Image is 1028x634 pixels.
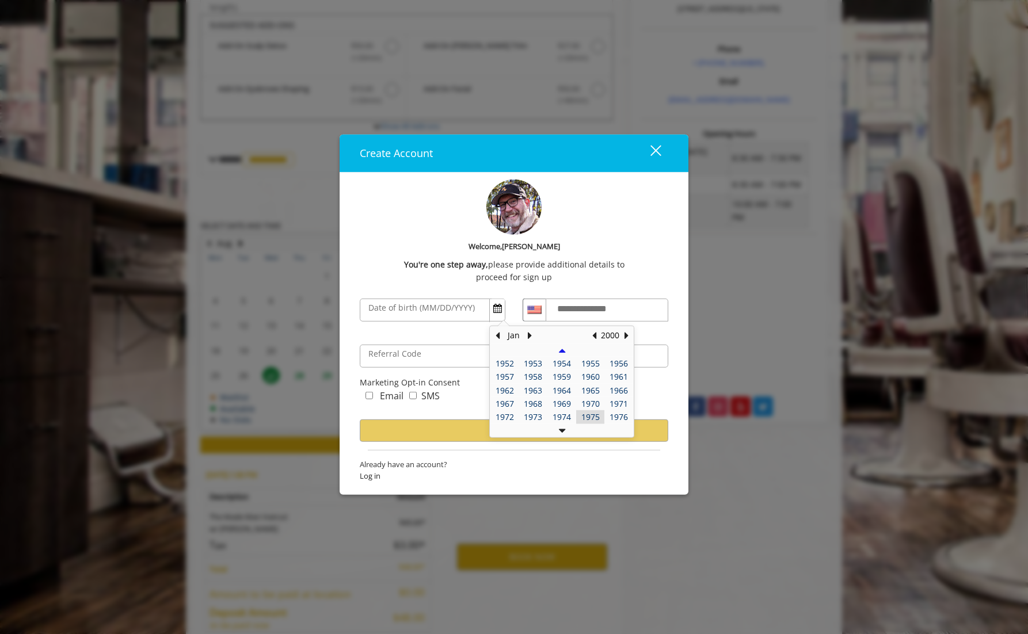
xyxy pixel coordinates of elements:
div: 1954 [550,359,574,368]
b: Welcome,[PERSON_NAME] [469,240,560,253]
td: 1972 [490,410,519,423]
td: 1964 [547,383,576,396]
button: Next Month [525,329,534,342]
div: 1968 [521,399,546,408]
label: Referral Code [363,347,427,360]
td: 1971 [604,397,633,410]
div: please provide additional details to [360,258,668,271]
div: 1971 [607,399,631,408]
td: 1962 [490,383,519,396]
div: 1958 [521,372,546,381]
td: 1952 [490,357,519,370]
button: close dialog [629,142,668,165]
td: 1963 [519,383,548,396]
div: 1974 [550,413,574,421]
label: SMS [421,389,440,404]
td: 1961 [604,370,633,383]
td: 1968 [519,397,548,410]
div: 1960 [578,372,603,381]
td: 1954 [547,357,576,370]
span: Create Account [360,146,433,160]
td: 1955 [576,357,605,370]
div: 1961 [607,372,631,381]
div: 1957 [493,372,517,381]
td: 1953 [519,357,548,370]
button: Previous Year [559,344,565,357]
button: Next Year [559,424,565,437]
td: 1973 [519,410,548,423]
div: 1970 [578,399,603,408]
button: Jan [508,329,520,342]
b: You're one step away, [404,258,488,271]
button: 2000 [601,329,619,342]
div: 1972 [493,413,517,421]
label: Email [380,389,403,404]
td: 1959 [547,370,576,383]
td: 1956 [604,357,633,370]
div: 1965 [578,385,603,394]
label: Date of birth (MM/DD/YYYY) [363,301,481,314]
div: 1962 [493,385,517,394]
div: 1966 [607,385,631,394]
span: Already have an account? [360,458,668,470]
td: 1976 [604,410,633,423]
td: 1960 [576,370,605,383]
button: Open Calendar [490,299,505,319]
div: 1964 [550,385,574,394]
div: 1959 [550,372,574,381]
td: 1965 [576,383,605,396]
div: 1956 [607,359,631,368]
div: Country [523,298,546,321]
input: DateOfBirth [360,298,505,321]
div: 1973 [521,413,546,421]
div: 1976 [607,413,631,421]
div: close dialog [637,144,660,162]
img: profile-pic [486,179,542,235]
td: 1969 [547,397,576,410]
div: 1969 [550,399,574,408]
div: 1955 [578,359,603,368]
td: 1967 [490,397,519,410]
div: proceed for sign up [360,271,668,284]
div: 1963 [521,385,546,394]
button: Sign up [360,419,668,441]
button: Previous Month [493,329,502,342]
div: 1952 [493,359,517,368]
div: 1953 [521,359,546,368]
td: 1966 [604,383,633,396]
td: 1975 [576,410,605,423]
div: 1967 [493,399,517,408]
input: ReferralCode [360,344,668,367]
input: marketing_sms_concern [409,392,417,399]
td: 1974 [547,410,576,423]
button: Previous Year [589,329,599,342]
td: 1957 [490,370,519,383]
div: 1975 [578,413,603,421]
td: 1970 [576,397,605,410]
span: Log in [360,470,668,482]
div: Marketing Opt-in Consent [360,376,668,388]
input: marketing_email_concern [365,392,373,399]
button: Next Year [622,329,631,342]
td: 1958 [519,370,548,383]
